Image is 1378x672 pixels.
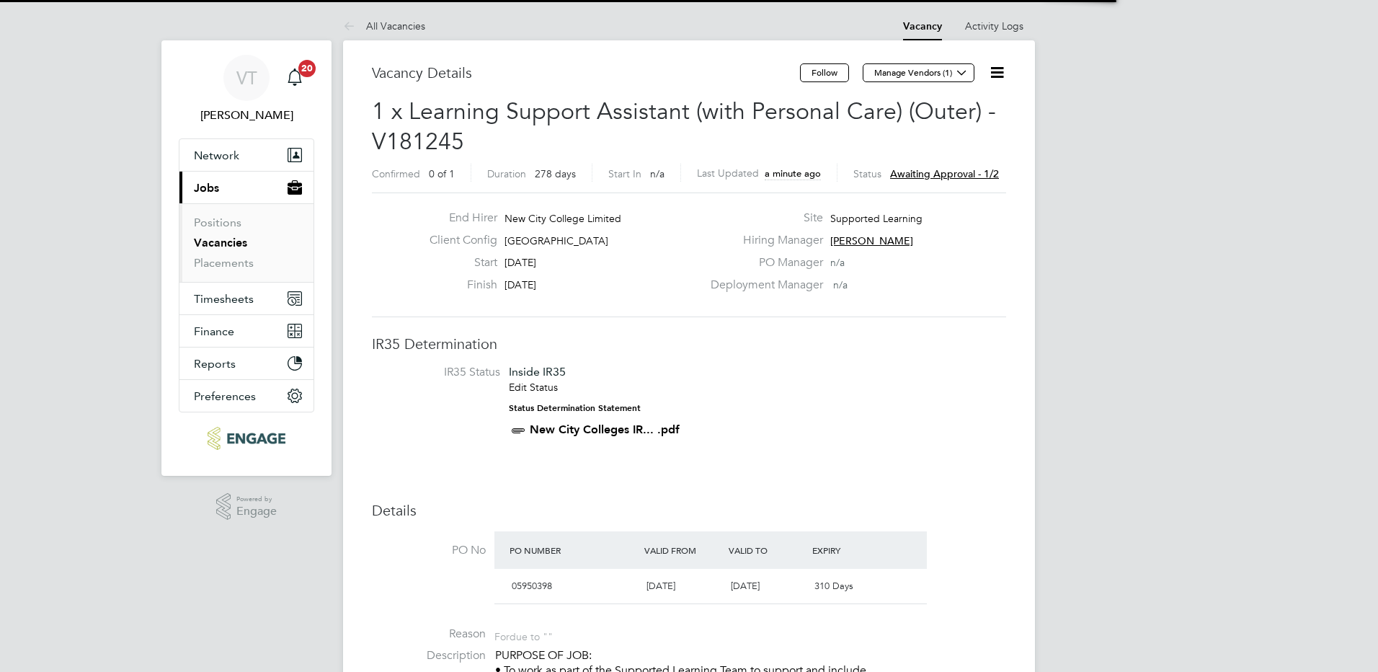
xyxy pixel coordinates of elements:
[702,255,823,270] label: PO Manager
[372,648,486,663] label: Description
[853,167,881,180] label: Status
[725,537,809,563] div: Valid To
[765,167,821,180] span: a minute ago
[386,365,500,380] label: IR35 Status
[731,580,760,592] span: [DATE]
[863,63,974,82] button: Manage Vendors (1)
[194,236,247,249] a: Vacancies
[179,139,314,171] button: Network
[418,278,497,293] label: Finish
[194,389,256,403] span: Preferences
[830,256,845,269] span: n/a
[530,423,680,436] a: New City Colleges IR... .pdf
[809,537,893,563] div: Expiry
[702,233,823,248] label: Hiring Manager
[179,283,314,314] button: Timesheets
[418,255,497,270] label: Start
[280,55,309,101] a: 20
[509,365,566,379] span: Inside IR35
[830,234,913,247] span: [PERSON_NAME]
[504,212,621,225] span: New City College Limited
[179,172,314,203] button: Jobs
[179,203,314,282] div: Jobs
[833,278,848,291] span: n/a
[418,233,497,248] label: Client Config
[504,278,536,291] span: [DATE]
[494,627,553,643] div: For due to ""
[216,493,277,521] a: Powered byEngage
[372,97,996,156] span: 1 x Learning Support Assistant (with Personal Care) (Outer) - V181245
[194,324,234,338] span: Finance
[890,167,999,180] span: Awaiting approval - 1/2
[646,580,675,592] span: [DATE]
[535,167,576,180] span: 278 days
[509,403,641,413] strong: Status Determination Statement
[179,427,314,450] a: Go to home page
[418,211,497,226] label: End Hirer
[194,256,254,270] a: Placements
[236,68,257,87] span: VT
[429,167,455,180] span: 0 of 1
[814,580,853,592] span: 310 Days
[194,216,241,229] a: Positions
[509,381,558,394] a: Edit Status
[194,181,219,195] span: Jobs
[236,505,277,518] span: Engage
[650,167,664,180] span: n/a
[236,493,277,505] span: Powered by
[161,40,332,476] nav: Main navigation
[512,580,552,592] span: 05950398
[179,380,314,412] button: Preferences
[179,107,314,124] span: Victoria Ticehurst
[372,335,1006,353] h3: IR35 Determination
[903,20,942,32] a: Vacancy
[641,537,725,563] div: Valid From
[372,63,800,82] h3: Vacancy Details
[800,63,849,82] button: Follow
[194,357,236,371] span: Reports
[343,19,425,32] a: All Vacancies
[697,167,759,180] label: Last Updated
[208,427,285,450] img: ncclondon-logo-retina.png
[372,543,486,558] label: PO No
[830,212,923,225] span: Supported Learning
[608,167,641,180] label: Start In
[194,149,239,162] span: Network
[372,501,1006,520] h3: Details
[965,19,1023,32] a: Activity Logs
[179,315,314,347] button: Finance
[504,234,608,247] span: [GEOGRAPHIC_DATA]
[194,292,254,306] span: Timesheets
[298,60,316,77] span: 20
[702,278,823,293] label: Deployment Manager
[506,537,641,563] div: PO Number
[372,627,486,642] label: Reason
[504,256,536,269] span: [DATE]
[487,167,526,180] label: Duration
[372,167,420,180] label: Confirmed
[179,55,314,124] a: VT[PERSON_NAME]
[179,348,314,379] button: Reports
[702,211,823,226] label: Site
